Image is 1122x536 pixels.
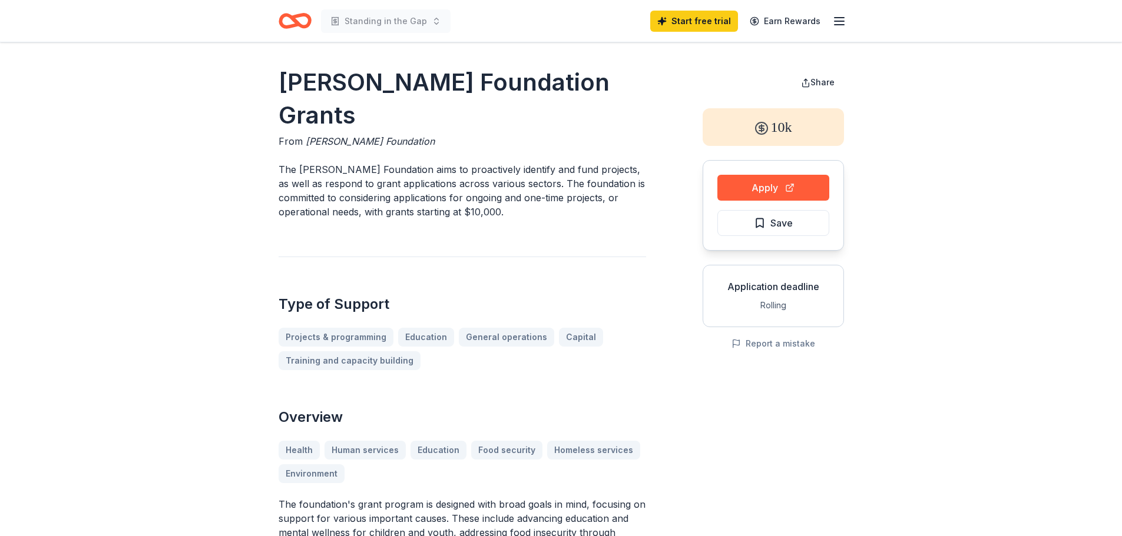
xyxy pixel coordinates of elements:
a: Capital [559,328,603,347]
span: Share [810,77,835,87]
button: Report a mistake [732,337,815,351]
a: Projects & programming [279,328,393,347]
a: Start free trial [650,11,738,32]
button: Standing in the Gap [321,9,451,33]
a: Training and capacity building [279,351,421,370]
span: Save [770,215,793,231]
p: The [PERSON_NAME] Foundation aims to proactively identify and fund projects, as well as respond t... [279,162,646,219]
a: Home [279,7,312,35]
h1: [PERSON_NAME] Foundation Grants [279,66,646,132]
h2: Overview [279,408,646,427]
span: Standing in the Gap [345,14,427,28]
div: 10k [703,108,844,146]
button: Save [717,210,829,236]
button: Apply [717,175,829,201]
button: Share [792,71,844,94]
span: [PERSON_NAME] Foundation [306,135,435,147]
div: Rolling [713,298,834,312]
a: General operations [459,328,554,347]
a: Earn Rewards [743,11,828,32]
div: From [279,134,646,148]
h2: Type of Support [279,295,646,314]
a: Education [398,328,454,347]
div: Application deadline [713,279,834,294]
